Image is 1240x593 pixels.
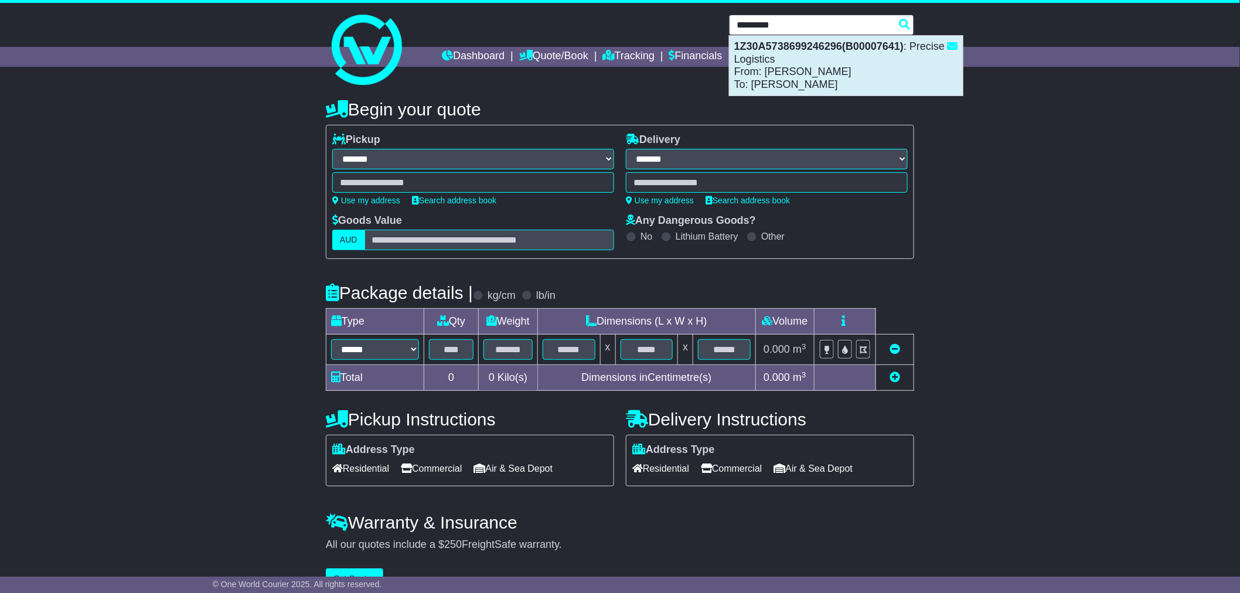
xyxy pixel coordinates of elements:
label: No [641,231,652,242]
label: lb/in [536,289,556,302]
h4: Warranty & Insurance [326,513,914,532]
a: Add new item [890,372,900,383]
span: Residential [332,459,389,478]
span: Air & Sea Depot [474,459,553,478]
span: © One World Courier 2025. All rights reserved. [213,580,382,589]
span: m [793,372,806,383]
sup: 3 [802,370,806,379]
label: Other [761,231,785,242]
label: Address Type [332,444,415,456]
label: AUD [332,230,365,250]
h4: Package details | [326,283,473,302]
span: 0.000 [764,372,790,383]
a: Quote/Book [519,47,588,67]
label: Lithium Battery [676,231,738,242]
label: Delivery [626,134,680,146]
div: All our quotes include a $ FreightSafe warranty. [326,539,914,551]
a: Financials [669,47,723,67]
span: Commercial [401,459,462,478]
button: Get Quotes [326,568,383,589]
label: kg/cm [488,289,516,302]
h4: Begin your quote [326,100,914,119]
td: Qty [424,309,479,335]
label: Pickup [332,134,380,146]
label: Goods Value [332,214,402,227]
span: Air & Sea Depot [774,459,853,478]
span: 0.000 [764,343,790,355]
td: Dimensions (L x W x H) [537,309,755,335]
h4: Pickup Instructions [326,410,614,429]
a: Search address book [706,196,790,205]
a: Use my address [626,196,694,205]
td: x [600,335,615,365]
td: Type [326,309,424,335]
a: Use my address [332,196,400,205]
td: Dimensions in Centimetre(s) [537,365,755,391]
a: Tracking [603,47,655,67]
sup: 3 [802,342,806,351]
td: 0 [424,365,479,391]
h4: Delivery Instructions [626,410,914,429]
span: 250 [444,539,462,550]
span: m [793,343,806,355]
td: Weight [479,309,538,335]
label: Address Type [632,444,715,456]
span: Commercial [701,459,762,478]
a: Search address book [412,196,496,205]
td: Volume [755,309,814,335]
div: : Precise Logistics From: [PERSON_NAME] To: [PERSON_NAME] [730,36,963,96]
span: Residential [632,459,689,478]
td: Total [326,365,424,391]
label: Any Dangerous Goods? [626,214,756,227]
a: Dashboard [442,47,505,67]
td: x [678,335,693,365]
strong: 1Z30A5738699246296(B00007641) [734,40,904,52]
a: Remove this item [890,343,900,355]
td: Kilo(s) [479,365,538,391]
span: 0 [489,372,495,383]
